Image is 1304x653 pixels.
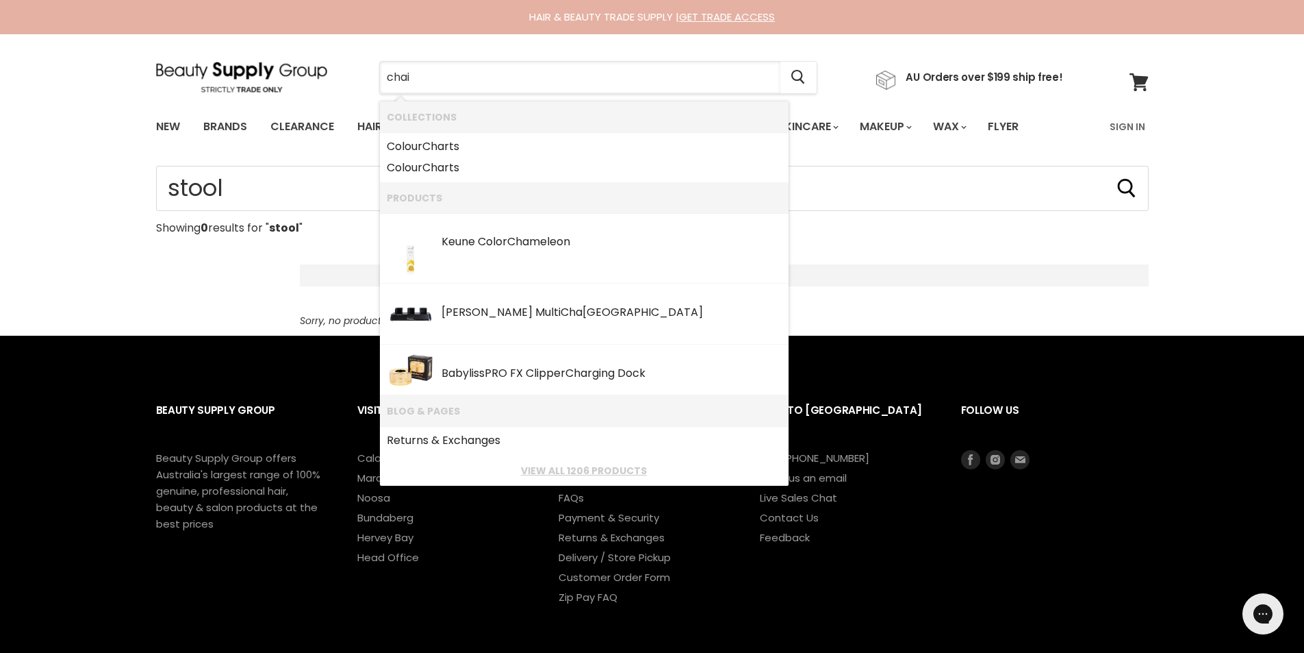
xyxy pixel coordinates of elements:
[357,510,413,525] a: Bundaberg
[760,451,869,465] a: Call [PHONE_NUMBER]
[156,450,320,532] p: Beauty Supply Group offers Australia's largest range of 100% genuine, professional hair, beauty &...
[387,291,435,338] img: Wh3023997.webp
[300,314,494,328] em: Sorry, no products matched the keyword
[387,136,782,158] a: Colourrts
[357,530,413,545] a: Hervey Bay
[559,590,617,604] a: Zip Pay FAQ
[442,367,782,382] div: BabylissPRO FX Clipper rging Dock
[507,234,529,249] b: Cha
[422,138,444,154] b: Cha
[760,393,934,450] h2: Talk to [GEOGRAPHIC_DATA]
[679,10,775,24] a: GET TRADE ACCESS
[380,101,789,132] li: Collections
[380,284,789,345] li: Products: Wahl Multi Charge Power Station
[442,236,782,250] div: Keune Color meleon
[389,220,432,278] img: 12110_1_200x.jpg
[156,166,1149,211] input: Search
[561,304,583,320] b: Cha
[201,220,208,236] strong: 0
[380,62,780,93] input: Search
[849,112,920,141] a: Makeup
[379,61,817,94] form: Product
[260,112,344,141] a: Clearance
[357,471,431,485] a: Maroochydore
[146,112,190,141] a: New
[357,451,411,465] a: Caloundra
[380,213,789,284] li: Products: Keune Color Chameleon
[380,426,789,455] li: Blog & Pages: Returns & Exchanges
[387,157,782,179] a: Colourrts
[760,530,810,545] a: Feedback
[559,491,584,505] a: FAQs
[977,112,1029,141] a: Flyer
[156,393,330,450] h2: Beauty Supply Group
[357,393,531,450] h2: Visit Us In-Store
[559,570,670,584] a: Customer Order Form
[760,491,837,505] a: Live Sales Chat
[422,160,444,175] b: Cha
[380,182,789,213] li: Products
[565,365,587,381] b: Cha
[559,530,665,545] a: Returns & Exchanges
[387,352,435,389] img: 6cy74sDs_200x.jpg
[156,222,1149,234] p: Showing results for " "
[357,491,390,505] a: Noosa
[559,550,671,565] a: Delivery / Store Pickup
[923,112,975,141] a: Wax
[760,471,847,485] a: Send us an email
[454,432,474,448] b: cha
[760,510,819,525] a: Contact Us
[1236,589,1290,639] iframe: Gorgias live chat messenger
[387,465,782,476] a: View all 1206 products
[961,393,1149,450] h2: Follow us
[767,112,847,141] a: Skincare
[269,220,299,236] strong: stool
[559,510,659,525] a: Payment & Security
[380,132,789,158] li: Collections: Colour Charts
[156,166,1149,211] form: Product
[193,112,257,141] a: Brands
[139,107,1166,147] nav: Main
[387,430,782,452] a: Returns & Exnges
[442,306,782,321] div: [PERSON_NAME] Multi [GEOGRAPHIC_DATA]
[1116,177,1138,199] button: Search
[380,395,789,426] li: Blog & Pages
[380,455,789,486] li: View All
[139,10,1166,24] div: HAIR & BEAUTY TRADE SUPPLY |
[347,112,426,141] a: Haircare
[357,550,419,565] a: Head Office
[380,157,789,182] li: Collections: Colour Charts
[380,345,789,395] li: Products: BabylissPRO FX Clipper Charging Dock
[1101,112,1153,141] a: Sign In
[146,107,1065,147] ul: Main menu
[780,62,817,93] button: Search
